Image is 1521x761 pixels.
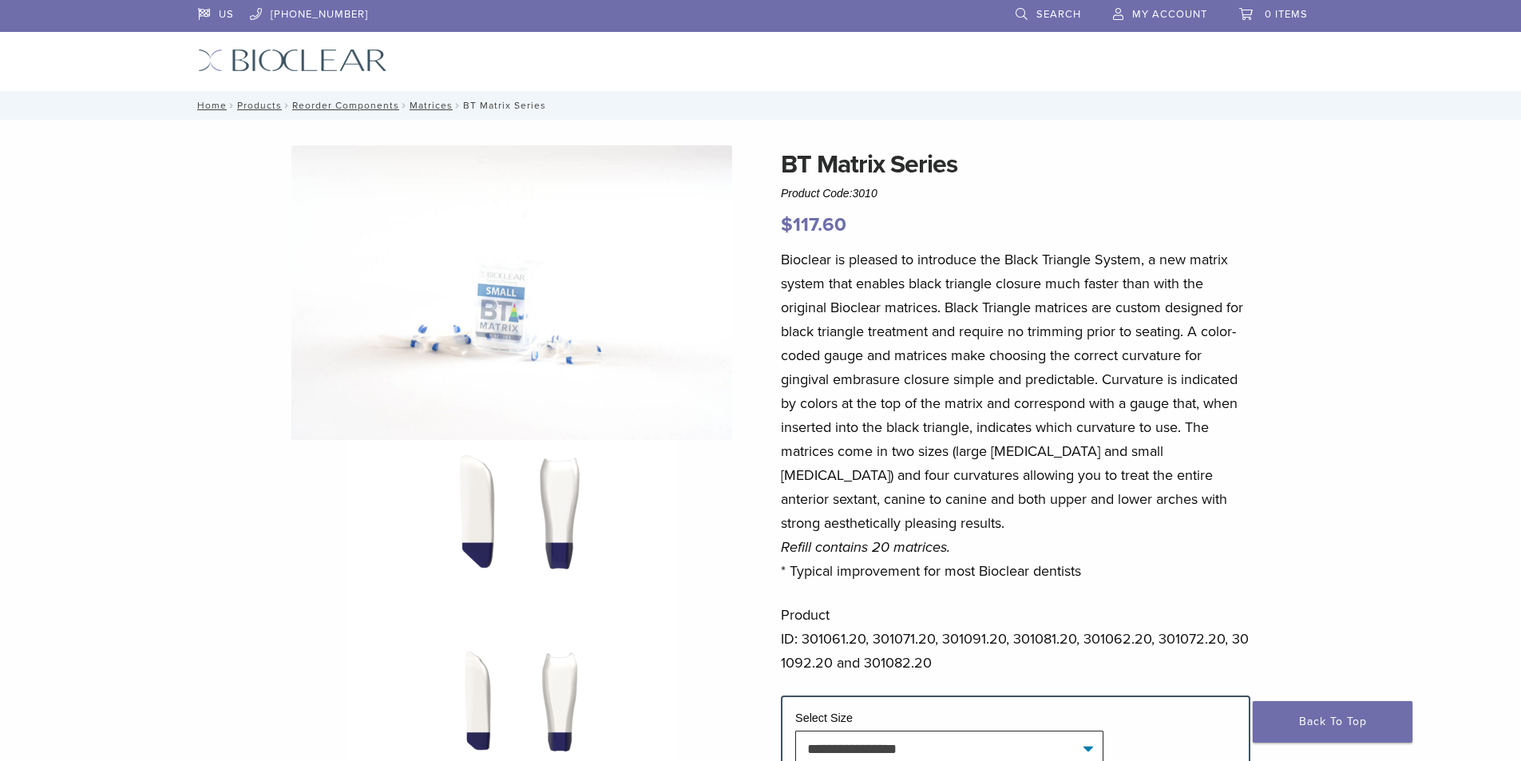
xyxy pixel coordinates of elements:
span: 0 items [1265,8,1308,21]
nav: BT Matrix Series [186,91,1336,120]
em: Refill contains 20 matrices. [781,538,950,556]
span: $ [781,213,793,236]
span: My Account [1132,8,1207,21]
p: Bioclear is pleased to introduce the Black Triangle System, a new matrix system that enables blac... [781,248,1250,583]
p: Product ID: 301061.20, 301071.20, 301091.20, 301081.20, 301062.20, 301072.20, 301092.20 and 30108... [781,603,1250,675]
span: / [282,101,292,109]
span: Product Code: [781,187,877,200]
span: / [453,101,463,109]
a: Matrices [410,100,453,111]
h1: BT Matrix Series [781,145,1250,184]
img: Bioclear [198,49,387,72]
label: Select Size [795,711,853,724]
span: / [227,101,237,109]
img: Anterior Black Triangle Series Matrices [291,145,732,440]
span: 3010 [853,187,877,200]
img: BT Matrix Series - Image 2 [346,440,678,627]
span: / [399,101,410,109]
bdi: 117.60 [781,213,846,236]
a: Reorder Components [292,100,399,111]
a: Home [192,100,227,111]
span: Search [1036,8,1081,21]
a: Products [237,100,282,111]
a: Back To Top [1253,701,1412,743]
